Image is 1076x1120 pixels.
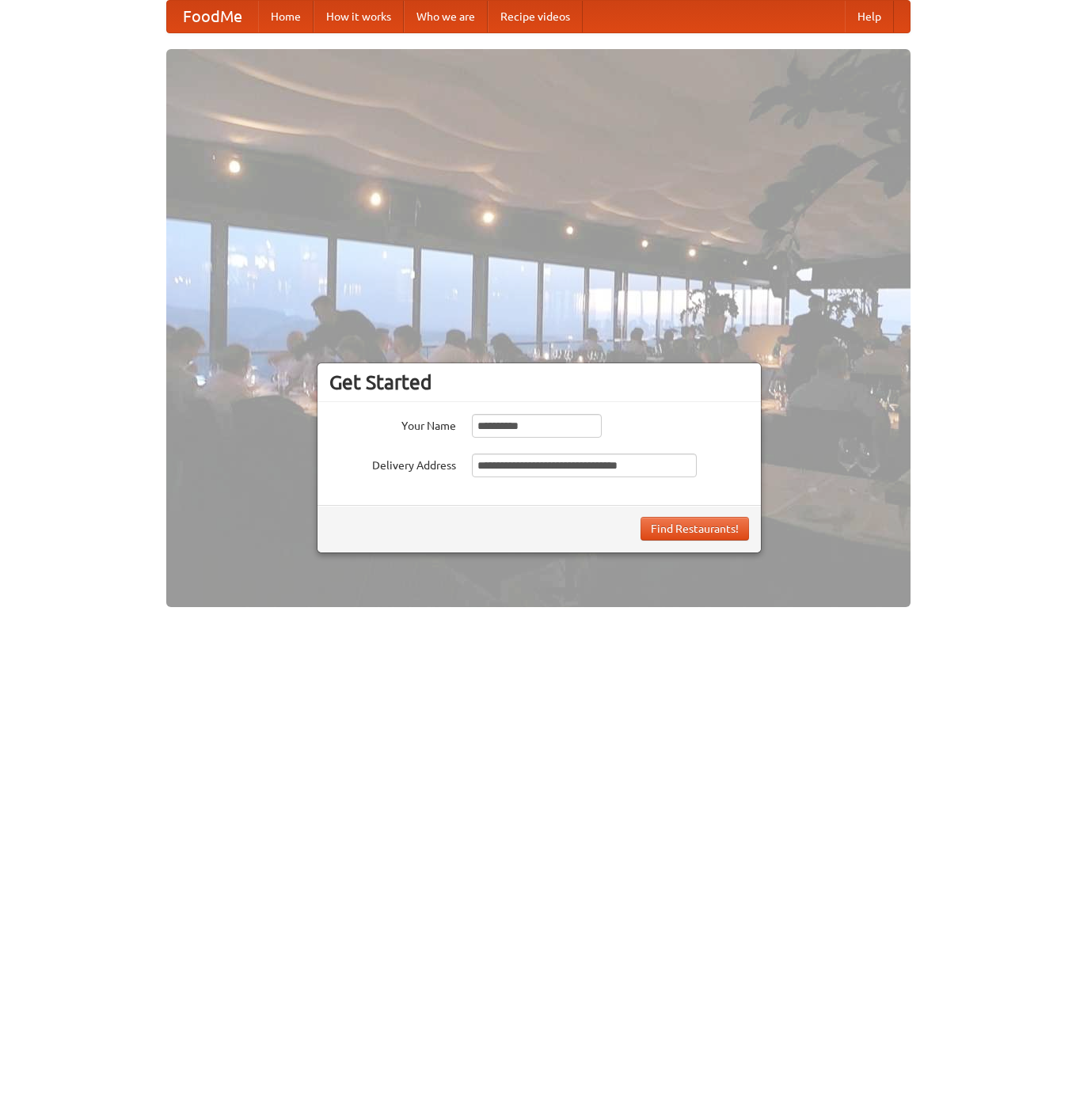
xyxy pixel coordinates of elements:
label: Delivery Address [329,454,456,473]
a: Home [258,1,314,32]
a: Help [845,1,894,32]
label: Your Name [329,414,456,434]
a: FoodMe [167,1,258,32]
a: How it works [314,1,404,32]
button: Find Restaurants! [641,517,749,541]
a: Who we are [404,1,488,32]
h3: Get Started [329,370,749,394]
a: Recipe videos [488,1,583,32]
